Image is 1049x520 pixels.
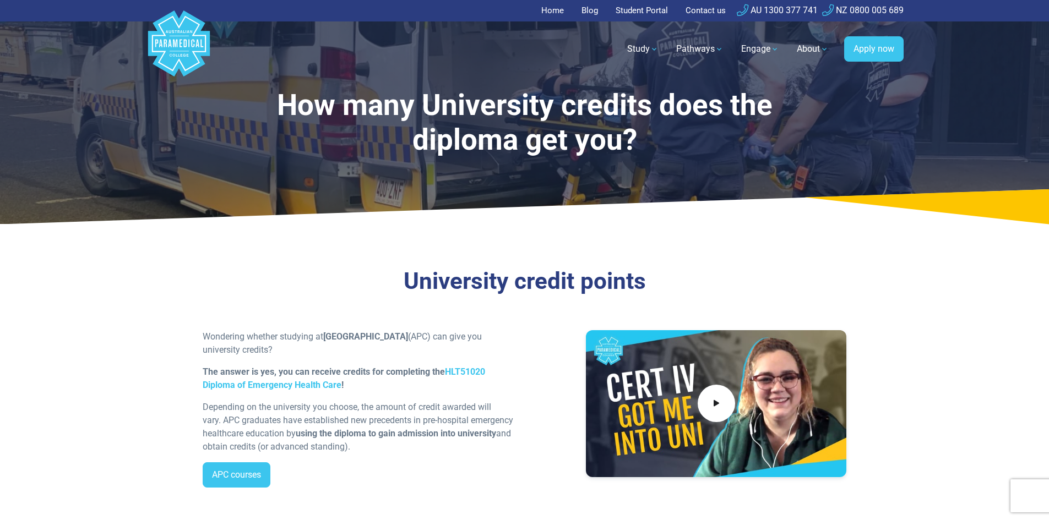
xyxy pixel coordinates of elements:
strong: using the diploma to gain admission into university [296,428,496,439]
a: NZ 0800 005 689 [822,5,904,15]
a: Australian Paramedical College [146,21,212,77]
a: About [790,34,835,64]
h3: University credit points [203,267,847,295]
a: Pathways [670,34,730,64]
p: Depending on the university you choose, the amount of credit awarded will vary. APC graduates hav... [203,401,518,453]
strong: [GEOGRAPHIC_DATA] [323,331,408,342]
a: APC courses [203,462,270,488]
a: Study [621,34,665,64]
p: Wondering whether studying at (APC) can give you university credits? [203,330,518,357]
a: AU 1300 377 741 [737,5,818,15]
h1: How many University credits does the diploma get you? [241,88,809,158]
strong: The answer is yes, you can receive credits for completing the ! [203,366,485,390]
a: Apply now [844,36,904,62]
a: Engage [735,34,786,64]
